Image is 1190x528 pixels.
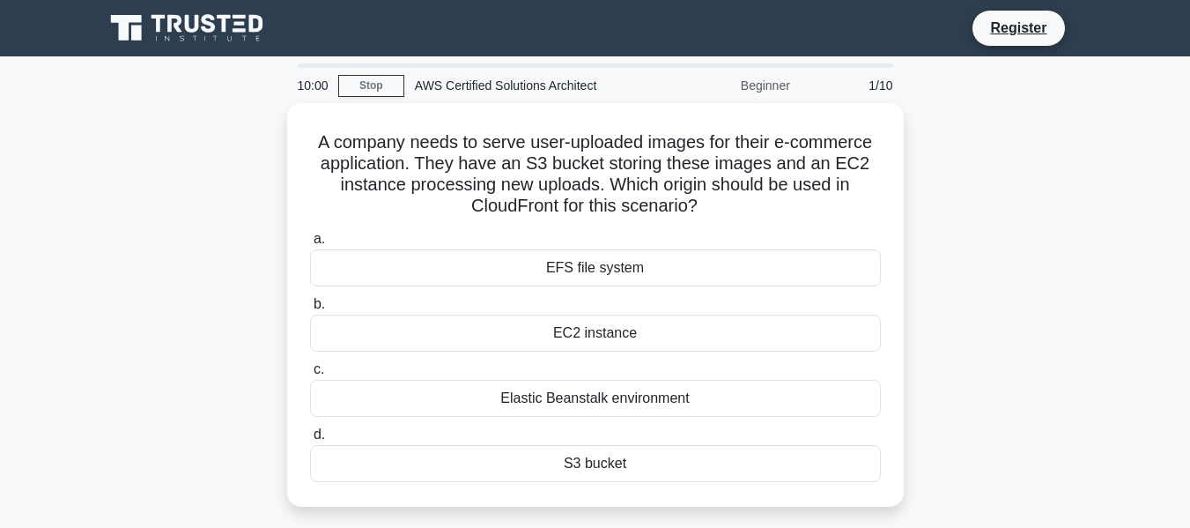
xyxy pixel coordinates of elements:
[404,68,647,103] div: AWS Certified Solutions Architect
[338,75,404,97] a: Stop
[310,445,881,482] div: S3 bucket
[979,17,1057,39] a: Register
[314,296,325,311] span: b.
[314,427,325,442] span: d.
[287,68,338,103] div: 10:00
[314,361,324,376] span: c.
[310,249,881,286] div: EFS file system
[310,380,881,417] div: Elastic Beanstalk environment
[647,68,801,103] div: Beginner
[314,231,325,246] span: a.
[801,68,904,103] div: 1/10
[310,315,881,352] div: EC2 instance
[308,131,883,218] h5: A company needs to serve user-uploaded images for their e-commerce application. They have an S3 b...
